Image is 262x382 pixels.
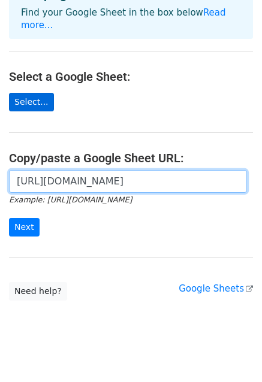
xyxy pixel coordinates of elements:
small: Example: [URL][DOMAIN_NAME] [9,195,132,204]
a: Google Sheets [179,283,253,294]
input: Paste your Google Sheet URL here [9,170,247,193]
iframe: Chat Widget [202,325,262,382]
input: Next [9,218,40,237]
a: Read more... [21,7,226,31]
h4: Copy/paste a Google Sheet URL: [9,151,253,165]
a: Select... [9,93,54,111]
h4: Select a Google Sheet: [9,69,253,84]
p: Find your Google Sheet in the box below [21,7,241,32]
a: Need help? [9,282,67,301]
